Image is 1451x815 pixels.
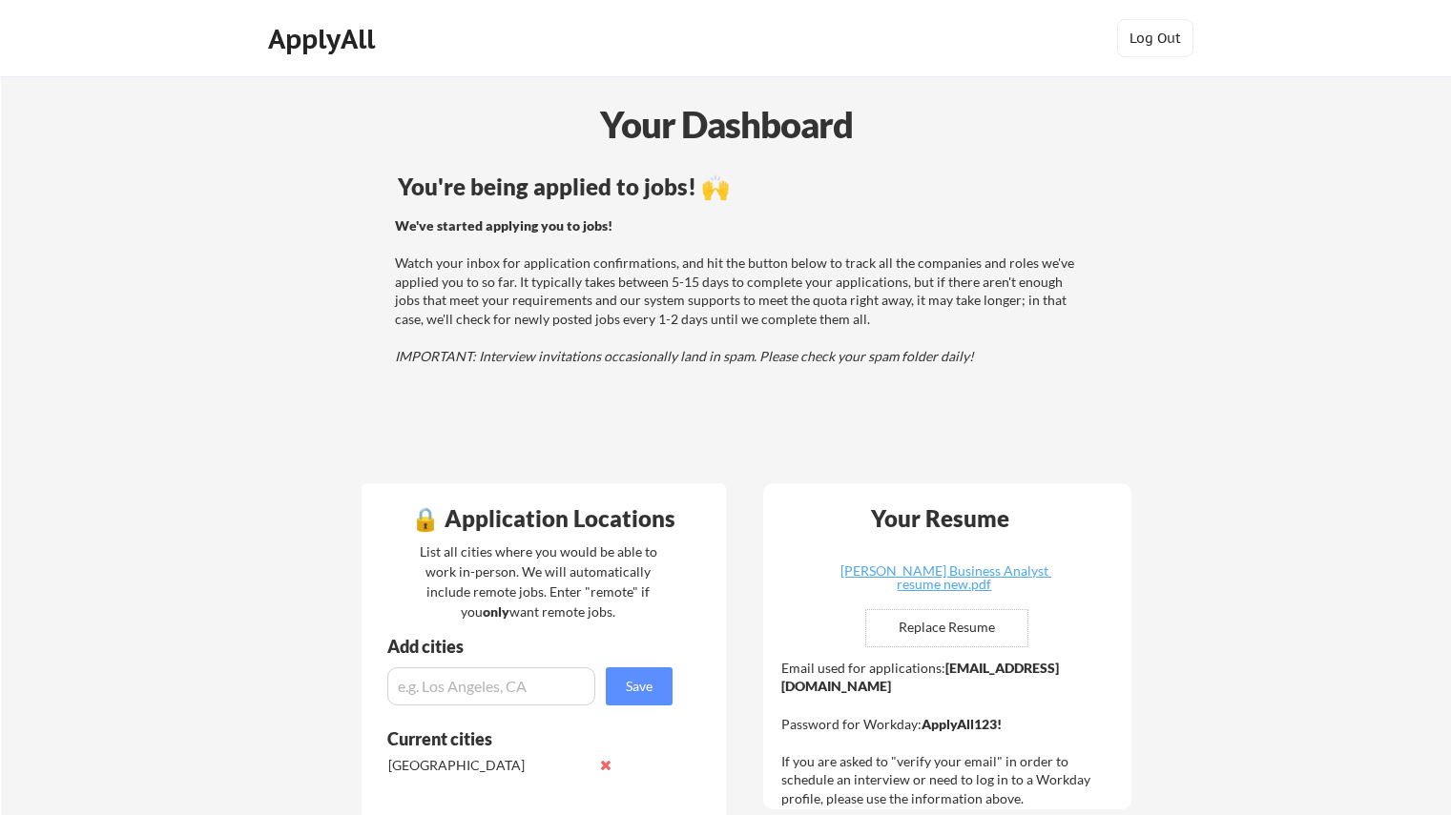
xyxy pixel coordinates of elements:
div: 🔒 Application Locations [366,507,721,530]
div: List all cities where you would be able to work in-person. We will automatically include remote j... [407,541,670,621]
strong: only [483,603,509,620]
input: e.g. Los Angeles, CA [387,667,595,705]
em: IMPORTANT: Interview invitations occasionally land in spam. Please check your spam folder daily! [395,348,974,364]
button: Log Out [1117,19,1193,57]
div: ApplyAll [268,23,381,55]
div: Watch your inbox for application confirmations, and hit the button below to track all the compani... [395,216,1083,366]
div: [PERSON_NAME] Business Analyst resume new.pdf [831,564,1058,591]
div: Current cities [387,730,652,747]
strong: ApplyAll123! [922,716,1002,732]
div: You're being applied to jobs! 🙌 [398,175,1086,198]
strong: [EMAIL_ADDRESS][DOMAIN_NAME] [781,660,1059,695]
div: [GEOGRAPHIC_DATA] [388,756,590,775]
div: Email used for applications: Password for Workday: If you are asked to "verify your email" in ord... [781,659,1118,808]
strong: We've started applying you to jobs! [395,217,612,234]
div: Your Resume [846,507,1035,530]
div: Add cities [387,638,677,655]
div: Your Dashboard [2,97,1451,152]
button: Save [606,667,673,705]
a: [PERSON_NAME] Business Analyst resume new.pdf [831,564,1058,594]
